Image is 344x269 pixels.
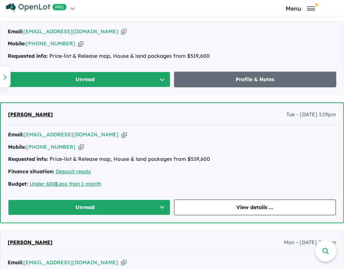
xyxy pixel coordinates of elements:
[8,111,53,118] span: [PERSON_NAME]
[286,110,336,119] span: Tue - [DATE] 1:19pm
[174,72,337,87] a: Profile & Notes
[8,28,23,35] strong: Email:
[57,181,101,187] a: Less than 1 month
[8,238,53,247] a: [PERSON_NAME]
[8,200,170,215] button: Unread
[78,143,84,151] button: Copy
[6,3,67,12] img: Openlot PRO Logo White
[56,168,91,175] a: Deposit ready
[121,28,127,35] button: Copy
[121,259,127,266] button: Copy
[23,28,118,35] a: [EMAIL_ADDRESS][DOMAIN_NAME]
[121,131,127,139] button: Copy
[8,181,28,187] strong: Budget:
[8,155,336,164] div: Price-list & Release map, House & land packages from $519,600
[8,53,48,59] strong: Requested info:
[8,131,24,138] strong: Email:
[8,156,48,162] strong: Requested info:
[8,239,53,246] span: [PERSON_NAME]
[8,72,170,87] button: Unread
[8,168,54,175] strong: Finance situation:
[24,131,119,138] a: [EMAIL_ADDRESS][DOMAIN_NAME]
[8,180,336,189] div: |
[26,144,76,150] a: [PHONE_NUMBER]
[8,40,26,47] strong: Mobile:
[284,238,336,247] span: Mon - [DATE] 3:20pm
[30,181,55,187] a: Under 600
[8,110,53,119] a: [PERSON_NAME]
[8,52,336,61] div: Price-list & Release map, House & land packages from $519,600
[8,259,23,266] strong: Email:
[174,200,336,215] a: View details ...
[8,144,26,150] strong: Mobile:
[259,5,342,12] button: Toggle navigation
[26,40,75,47] a: [PHONE_NUMBER]
[78,40,84,48] button: Copy
[23,259,118,266] a: [EMAIL_ADDRESS][DOMAIN_NAME]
